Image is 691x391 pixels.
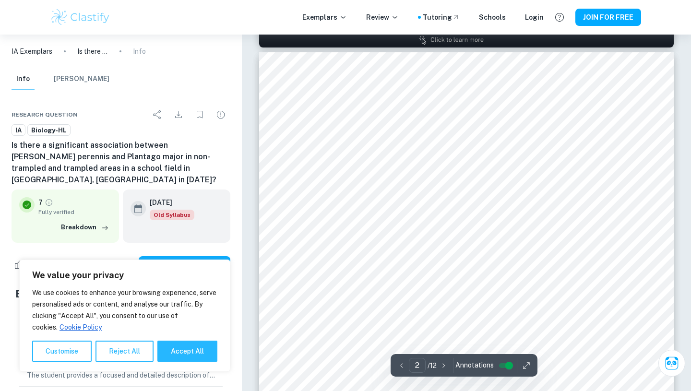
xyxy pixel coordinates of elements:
[32,270,217,281] p: We value your privacy
[525,12,544,23] a: Login
[148,105,167,124] div: Share
[32,341,92,362] button: Customise
[658,350,685,377] button: Ask Clai
[150,197,187,208] h6: [DATE]
[133,46,146,57] p: Info
[575,9,641,26] button: JOIN FOR FREE
[190,105,209,124] div: Bookmark
[54,69,109,90] button: [PERSON_NAME]
[32,287,217,333] p: We use cookies to enhance your browsing experience, serve personalised ads or content, and analys...
[423,12,460,23] a: Tutoring
[479,12,506,23] a: Schools
[12,110,78,119] span: Research question
[19,260,230,372] div: We value your privacy
[77,46,108,57] p: Is there a significant association between [PERSON_NAME] perennis and Plantago major in non-tramp...
[302,12,347,23] p: Exemplars
[43,257,69,273] div: Dislike
[12,69,35,90] button: Info
[15,287,226,301] h5: Examiner's summary
[157,341,217,362] button: Accept All
[12,46,52,57] a: IA Exemplars
[150,210,194,220] div: Starting from the May 2025 session, the Biology IA requirements have changed. It's OK to refer to...
[12,124,25,136] a: IA
[59,323,102,332] a: Cookie Policy
[12,126,25,135] span: IA
[28,126,70,135] span: Biology-HL
[150,210,194,220] span: Old Syllabus
[27,124,71,136] a: Biology-HL
[45,198,53,207] a: Grade fully verified
[38,197,43,208] p: 7
[551,9,568,25] button: Help and Feedback
[428,360,437,371] p: / 12
[139,256,230,273] button: View [PERSON_NAME]
[366,12,399,23] p: Review
[95,341,154,362] button: Reject All
[59,220,111,235] button: Breakdown
[50,8,111,27] img: Clastify logo
[211,105,230,124] div: Report issue
[12,257,41,273] div: Like
[455,360,494,370] span: Annotations
[169,105,188,124] div: Download
[12,140,230,186] h6: Is there a significant association between [PERSON_NAME] perennis and Plantago major in non-tramp...
[38,208,111,216] span: Fully verified
[27,370,215,380] p: The student provides a focused and detailed description of the main topic and research question, ...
